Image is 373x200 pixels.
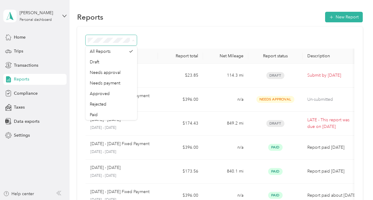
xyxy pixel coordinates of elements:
[256,96,294,103] span: Needs Approval
[203,160,248,184] td: 840.1 mi
[307,168,358,175] p: Report paid [DATE]
[268,168,283,175] span: Paid
[203,64,248,88] td: 114.3 mi
[90,102,106,107] span: Rejected
[90,164,121,171] p: [DATE] - [DATE]
[253,53,298,59] div: Report status
[90,49,111,54] span: All Reports
[203,88,248,112] td: n/a
[307,117,358,130] p: LATE - This report was due on [DATE]
[14,76,29,82] span: Reports
[90,141,149,147] p: [DATE] - [DATE] Fixed Payment
[14,118,39,125] span: Data exports
[20,18,52,22] div: Personal dashboard
[14,48,23,54] span: Trips
[158,136,203,160] td: $396.00
[268,192,283,199] span: Paid
[203,49,248,64] th: Net Mileage
[158,112,203,136] td: $174.43
[14,62,38,68] span: Transactions
[158,64,203,88] td: $23.85
[268,144,283,151] span: Paid
[325,12,363,22] button: New Report
[3,191,34,197] button: Help center
[307,96,358,103] p: Un-submitted
[307,192,358,199] p: Report paid about [DATE]
[307,144,358,151] p: Report paid [DATE]
[90,189,149,195] p: [DATE] - [DATE] Fixed Payment
[90,70,121,75] span: Needs approval
[77,14,103,20] h1: Reports
[90,125,153,131] p: [DATE] - [DATE]
[14,34,26,40] span: Home
[302,49,363,64] th: Description
[90,112,98,117] span: Paid
[14,132,30,138] span: Settings
[90,173,153,179] p: [DATE] - [DATE]
[90,59,99,65] span: Draft
[20,10,57,16] div: [PERSON_NAME]
[203,112,248,136] td: 849.2 mi
[339,166,373,200] iframe: Everlance-gr Chat Button Frame
[90,81,120,86] span: Needs payment
[266,72,284,79] span: Draft
[266,120,284,127] span: Draft
[307,72,358,79] p: Submit by [DATE]
[158,88,203,112] td: $396.00
[14,90,38,97] span: Compliance
[158,160,203,184] td: $173.56
[90,91,110,96] span: Approved
[14,104,25,110] span: Taxes
[203,136,248,160] td: n/a
[158,49,203,64] th: Report total
[90,149,153,155] p: [DATE] - [DATE]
